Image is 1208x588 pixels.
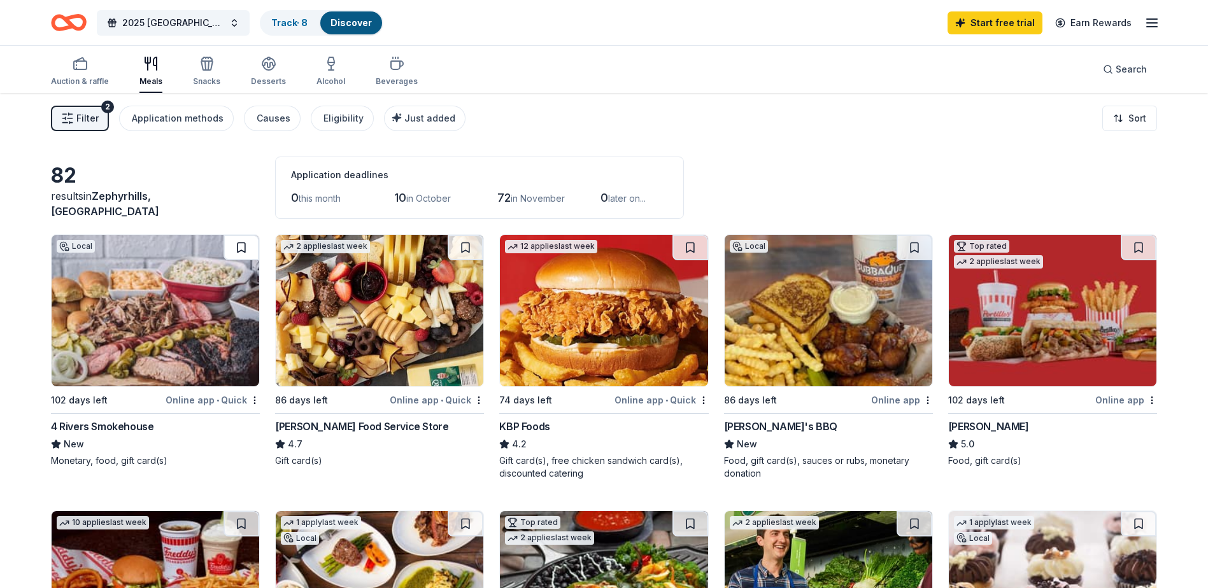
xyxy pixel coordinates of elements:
[217,395,219,405] span: •
[251,76,286,87] div: Desserts
[132,111,224,126] div: Application methods
[1116,62,1147,77] span: Search
[390,392,484,408] div: Online app Quick
[139,51,162,93] button: Meals
[193,51,220,93] button: Snacks
[499,454,708,480] div: Gift card(s), free chicken sandwich card(s), discounted catering
[384,106,465,131] button: Just added
[139,76,162,87] div: Meals
[51,106,109,131] button: Filter2
[275,393,328,408] div: 86 days left
[730,516,819,529] div: 2 applies last week
[316,51,345,93] button: Alcohol
[948,419,1029,434] div: [PERSON_NAME]
[505,240,597,253] div: 12 applies last week
[376,76,418,87] div: Beverages
[119,106,234,131] button: Application methods
[1102,106,1157,131] button: Sort
[954,240,1009,253] div: Top rated
[281,516,361,529] div: 1 apply last week
[51,419,153,434] div: 4 Rivers Smokehouse
[499,393,552,408] div: 74 days left
[948,11,1042,34] a: Start free trial
[51,190,159,218] span: Zephyrhills, [GEOGRAPHIC_DATA]
[275,454,484,467] div: Gift card(s)
[724,419,837,434] div: [PERSON_NAME]'s BBQ
[291,191,299,204] span: 0
[51,393,108,408] div: 102 days left
[725,235,932,386] img: Image for Bubbaque's BBQ
[51,163,260,188] div: 82
[961,437,974,452] span: 5.0
[244,106,301,131] button: Causes
[948,393,1005,408] div: 102 days left
[954,255,1043,269] div: 2 applies last week
[257,111,290,126] div: Causes
[499,234,708,480] a: Image for KBP Foods12 applieslast week74 days leftOnline app•QuickKBP Foods4.2Gift card(s), free ...
[608,193,646,204] span: later on...
[57,516,149,529] div: 10 applies last week
[949,235,1156,386] img: Image for Portillo's
[275,419,448,434] div: [PERSON_NAME] Food Service Store
[51,51,109,93] button: Auction & raffle
[500,235,707,386] img: Image for KBP Foods
[724,454,933,480] div: Food, gift card(s), sauces or rubs, monetary donation
[251,51,286,93] button: Desserts
[51,8,87,38] a: Home
[166,392,260,408] div: Online app Quick
[1095,392,1157,408] div: Online app
[51,190,159,218] span: in
[948,234,1157,467] a: Image for Portillo'sTop rated2 applieslast week102 days leftOnline app[PERSON_NAME]5.0Food, gift ...
[51,76,109,87] div: Auction & raffle
[288,437,302,452] span: 4.7
[441,395,443,405] span: •
[64,437,84,452] span: New
[724,234,933,480] a: Image for Bubbaque's BBQLocal86 days leftOnline app[PERSON_NAME]'s BBQNewFood, gift card(s), sauc...
[600,191,608,204] span: 0
[122,15,224,31] span: 2025 [GEOGRAPHIC_DATA] Marching Band Benefit Golf Tournament
[724,393,777,408] div: 86 days left
[615,392,709,408] div: Online app Quick
[101,101,114,113] div: 2
[271,17,308,28] a: Track· 8
[404,113,455,123] span: Just added
[512,437,527,452] span: 4.2
[954,532,992,545] div: Local
[316,76,345,87] div: Alcohol
[948,454,1157,467] div: Food, gift card(s)
[57,240,95,253] div: Local
[954,516,1034,529] div: 1 apply last week
[665,395,668,405] span: •
[330,17,372,28] a: Discover
[394,191,406,204] span: 10
[1048,11,1139,34] a: Earn Rewards
[51,188,260,219] div: results
[276,235,483,386] img: Image for Gordon Food Service Store
[737,437,757,452] span: New
[52,235,259,386] img: Image for 4 Rivers Smokehouse
[76,111,99,126] span: Filter
[499,419,550,434] div: KBP Foods
[51,234,260,467] a: Image for 4 Rivers SmokehouseLocal102 days leftOnline app•Quick4 Rivers SmokehouseNewMonetary, fo...
[730,240,768,253] div: Local
[376,51,418,93] button: Beverages
[1093,57,1157,82] button: Search
[281,532,319,545] div: Local
[97,10,250,36] button: 2025 [GEOGRAPHIC_DATA] Marching Band Benefit Golf Tournament
[406,193,451,204] span: in October
[281,240,370,253] div: 2 applies last week
[505,516,560,529] div: Top rated
[323,111,364,126] div: Eligibility
[311,106,374,131] button: Eligibility
[1128,111,1146,126] span: Sort
[871,392,933,408] div: Online app
[275,234,484,467] a: Image for Gordon Food Service Store2 applieslast week86 days leftOnline app•Quick[PERSON_NAME] Fo...
[511,193,565,204] span: in November
[497,191,511,204] span: 72
[193,76,220,87] div: Snacks
[291,167,668,183] div: Application deadlines
[299,193,341,204] span: this month
[505,531,594,545] div: 2 applies last week
[260,10,383,36] button: Track· 8Discover
[51,454,260,467] div: Monetary, food, gift card(s)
